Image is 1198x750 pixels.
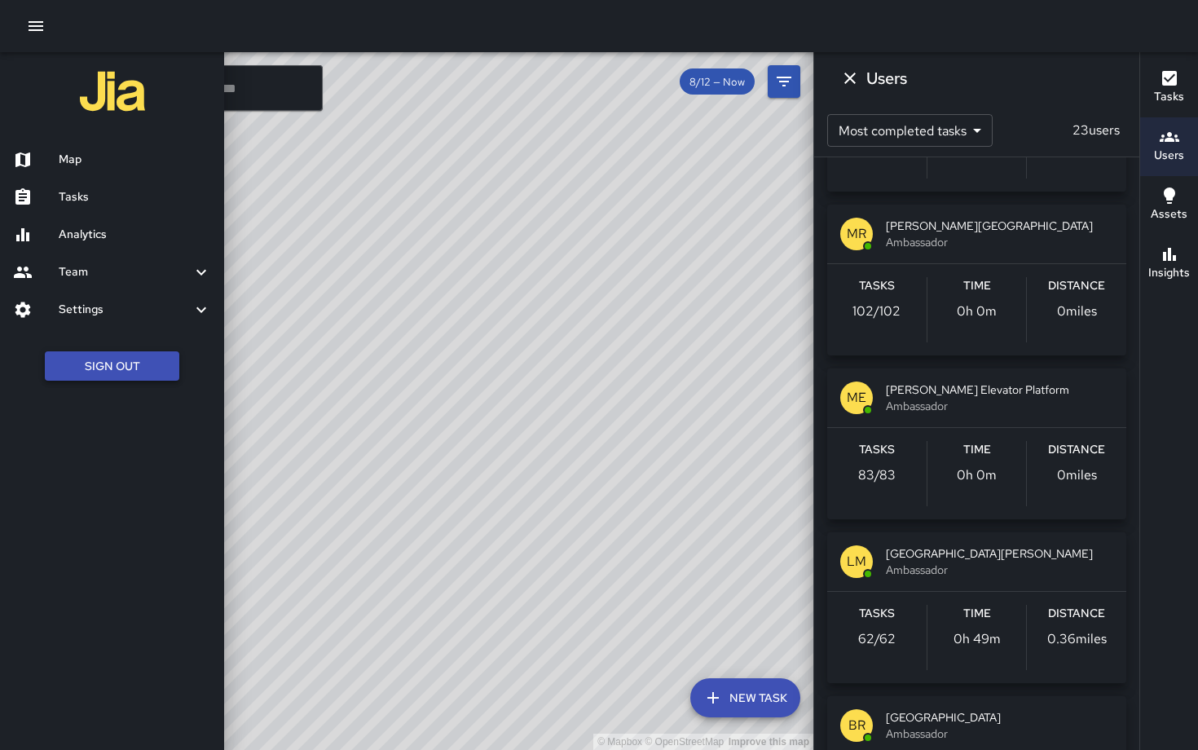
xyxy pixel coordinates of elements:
span: Ambassador [886,398,1113,414]
h6: Distance [1048,277,1105,295]
h6: Settings [59,301,192,319]
h6: Team [59,263,192,281]
p: 0h 49m [954,629,1001,649]
h6: Distance [1048,441,1105,459]
span: [PERSON_NAME] Elevator Platform [886,382,1113,398]
p: 102 / 102 [852,302,901,321]
p: 0 miles [1057,465,1097,485]
div: Most completed tasks [827,114,993,147]
h6: Analytics [59,226,211,244]
p: 0.36 miles [1047,629,1107,649]
h6: Insights [1148,264,1190,282]
h6: Tasks [859,441,895,459]
span: [PERSON_NAME][GEOGRAPHIC_DATA] [886,218,1113,234]
p: 0h 0m [957,465,997,485]
button: New Task [690,678,800,717]
h6: Tasks [1154,88,1184,106]
h6: Time [963,605,991,623]
button: Dismiss [834,62,866,95]
p: 0h 0m [957,302,997,321]
h6: Tasks [859,605,895,623]
span: Ambassador [886,562,1113,578]
span: Ambassador [886,234,1113,250]
h6: Map [59,151,211,169]
h6: Distance [1048,605,1105,623]
h6: Users [866,65,907,91]
h6: Assets [1151,205,1187,223]
button: Sign Out [45,351,179,382]
p: MR [847,224,866,244]
h6: Tasks [59,188,211,206]
img: jia-logo [80,59,145,124]
p: 83 / 83 [858,465,896,485]
p: 0 miles [1057,302,1097,321]
h6: Time [963,441,991,459]
span: [GEOGRAPHIC_DATA][PERSON_NAME] [886,545,1113,562]
h6: Tasks [859,277,895,295]
p: 62 / 62 [858,629,896,649]
span: Ambassador [886,726,1113,742]
p: BR [848,716,865,735]
h6: Time [963,277,991,295]
p: 23 users [1066,121,1126,140]
h6: Users [1154,147,1184,165]
p: LM [847,552,866,571]
p: ME [847,388,866,408]
span: [GEOGRAPHIC_DATA] [886,709,1113,726]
